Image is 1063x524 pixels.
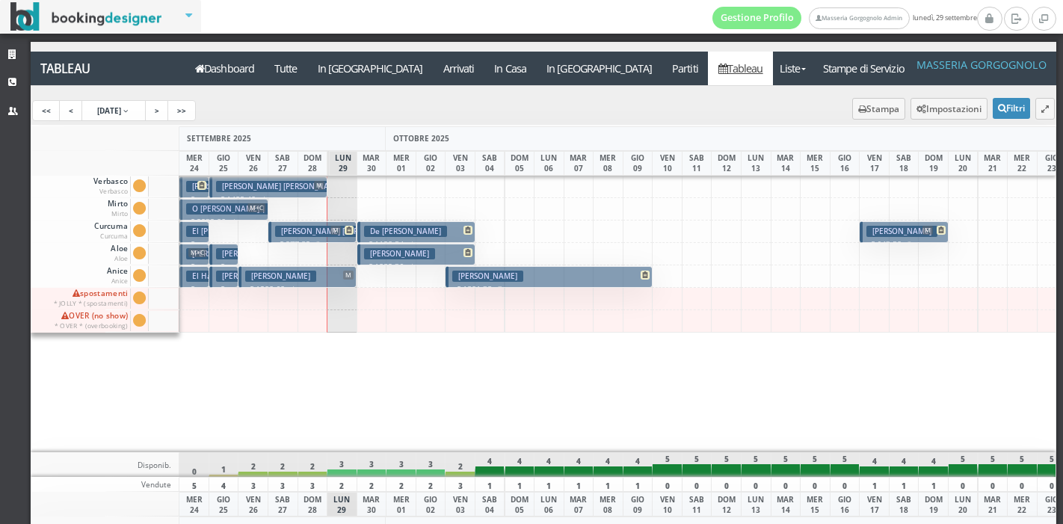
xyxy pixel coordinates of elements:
[285,285,310,295] small: 4 notti
[505,151,535,176] div: DOM 05
[343,271,354,280] span: M
[711,151,742,176] div: DOM 12
[948,452,979,477] div: 5
[357,151,387,176] div: MAR 30
[433,52,484,85] a: Arrivati
[416,492,446,517] div: GIO 02
[238,266,357,288] button: [PERSON_NAME] M € 1200.60 4 notti
[662,52,709,85] a: Partiti
[216,194,323,206] p: € 1409.40
[889,452,919,477] div: 4
[830,477,860,492] div: 0
[186,181,386,192] h3: [PERSON_NAME] [PERSON_NAME] | [PERSON_NAME]
[209,492,239,517] div: GIO 25
[993,98,1030,119] button: Filtri
[268,151,298,176] div: SAB 27
[179,199,268,221] button: O [PERSON_NAME] | [PERSON_NAME] M+C € 2232.00 4 notti
[866,226,937,237] h3: [PERSON_NAME]
[179,244,209,265] button: [PERSON_NAME] M+C € 1104.00
[445,492,475,517] div: VEN 03
[534,477,564,492] div: 1
[800,492,831,517] div: MER 15
[741,151,771,176] div: LUN 13
[275,226,407,237] h3: [PERSON_NAME] [PERSON_NAME]
[265,52,308,85] a: Tutte
[978,477,1008,492] div: 0
[564,492,594,517] div: MAR 07
[310,240,336,250] small: 3 notti
[386,452,416,477] div: 3
[564,452,594,477] div: 4
[105,266,130,286] span: Anice
[948,477,979,492] div: 0
[167,100,196,121] a: >>
[52,311,131,331] span: OVER (no show)
[682,151,712,176] div: SAB 11
[475,452,505,477] div: 4
[179,151,209,176] div: MER 24
[364,248,435,259] h3: [PERSON_NAME]
[91,176,130,197] span: Verbasco
[99,187,128,195] small: Verbasco
[186,238,204,286] p: € 212.50
[186,226,343,237] h3: El [PERSON_NAME] | El [PERSON_NAME]
[918,452,949,477] div: 4
[866,238,943,250] p: € 643.50
[357,244,475,265] button: [PERSON_NAME] € 1082.36 4 notti
[216,271,478,282] h3: [PERSON_NAME] [PERSON_NAME] [PERSON_NAME] | [PERSON_NAME]
[393,133,449,144] span: OTTOBRE 2025
[916,58,1047,71] h4: Masseria Gorgognolo
[813,52,914,85] a: Stampe di Servizio
[652,477,683,492] div: 0
[386,477,416,492] div: 2
[1007,151,1038,176] div: MER 22
[105,199,130,219] span: Mirto
[771,151,801,176] div: MAR 14
[593,492,623,517] div: MER 08
[416,452,446,477] div: 3
[652,452,683,477] div: 5
[179,492,209,517] div: MER 24
[859,452,890,477] div: 4
[364,261,471,273] p: € 1082.36
[145,100,169,121] a: >
[445,151,475,176] div: VEN 03
[902,240,927,250] small: 3 notti
[859,151,890,176] div: VEN 17
[830,492,860,517] div: GIO 16
[209,151,239,176] div: GIO 25
[364,226,447,237] h3: De [PERSON_NAME]
[186,261,204,308] p: € 1104.00
[712,7,977,29] span: lunedì, 29 settembre
[852,98,905,120] button: Stampa
[330,226,341,235] span: M
[54,299,129,307] small: * JOLLY * (spostamenti)
[314,181,324,190] span: M
[275,238,352,250] p: € 977.82
[226,218,251,227] small: 4 notti
[31,477,180,492] div: Vendute
[268,492,298,517] div: SAB 27
[711,492,742,517] div: DOM 12
[711,452,742,477] div: 5
[889,477,919,492] div: 1
[31,52,185,85] a: Tableau
[741,452,771,477] div: 5
[111,277,129,285] small: Anice
[298,477,328,492] div: 3
[108,244,130,264] span: Aloe
[771,452,801,477] div: 5
[809,7,909,29] a: Masseria Gorgognolo Admin
[505,452,535,477] div: 4
[329,151,357,176] div: LUN 29
[1007,452,1038,477] div: 5
[911,98,987,120] button: Impostazioni
[652,492,683,517] div: VEN 10
[593,151,623,176] div: MER 08
[534,452,564,477] div: 4
[711,477,742,492] div: 0
[52,289,131,309] span: spostamenti
[111,209,129,218] small: Mirto
[357,221,475,243] button: De [PERSON_NAME] € 1190.54 4 notti
[10,2,162,31] img: BookingDesigner.com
